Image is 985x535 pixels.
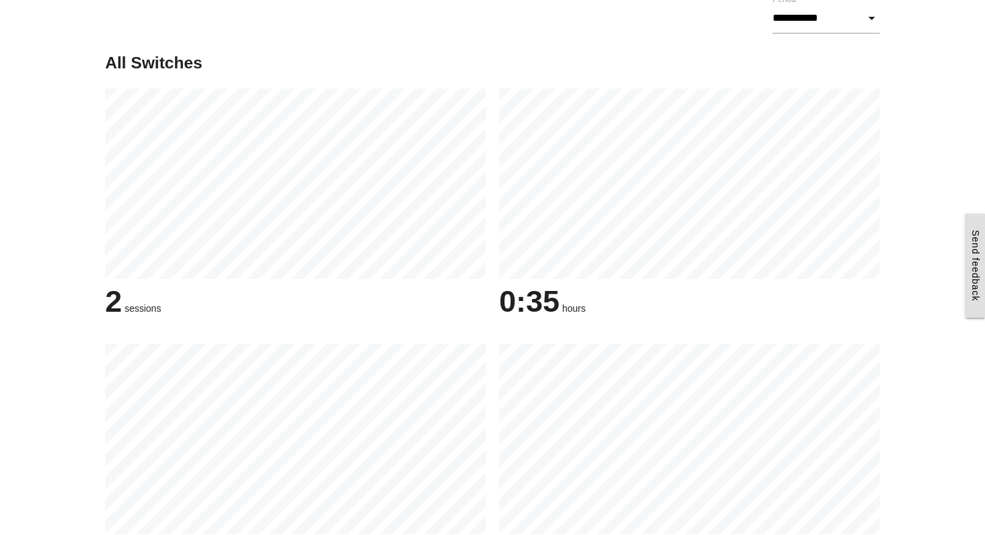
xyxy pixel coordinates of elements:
[499,284,560,318] span: 0:35
[562,303,586,314] span: hours
[105,54,880,72] h5: All Switches
[105,284,122,318] span: 2
[966,214,985,317] a: Send feedback
[125,303,161,314] span: sessions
